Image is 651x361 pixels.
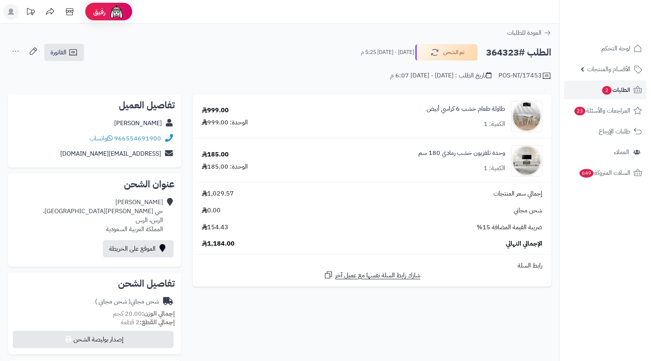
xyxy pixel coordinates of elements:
[202,106,229,115] div: 999.00
[579,169,594,178] span: 649
[202,239,235,248] span: 1,184.00
[514,206,542,215] span: شحن مجاني
[486,45,551,61] h2: الطلب #364323
[587,64,630,75] span: الأقسام والمنتجات
[44,44,84,61] a: الفاتورة
[114,119,162,128] a: [PERSON_NAME]
[109,4,124,20] img: ai-face.png
[499,71,551,81] div: POS-NT/17453
[140,318,175,327] strong: إجمالي القطع:
[574,107,585,115] span: 23
[202,150,229,159] div: 185.00
[14,279,175,288] h2: تفاصيل الشحن
[142,309,175,318] strong: إجمالي الوزن:
[14,180,175,189] h2: عنوان الشحن
[418,149,505,158] a: وحدة تلفزيون خشب رمادي 180 سم
[90,134,113,143] a: واتساب
[324,270,420,280] a: شارك رابط السلة نفسها مع عميل آخر
[507,28,551,38] a: العودة للطلبات
[14,101,175,110] h2: تفاصيل العميل
[477,223,542,232] span: ضريبة القيمة المضافة 15%
[484,164,505,173] div: الكمية: 1
[95,297,131,306] span: ( شحن مجاني )
[511,101,542,132] img: 1749985231-1-90x90.jpg
[202,162,248,171] div: الوحدة: 185.00
[564,81,646,99] a: الطلبات2
[564,143,646,162] a: العملاء
[50,48,66,57] span: الفاتورة
[202,118,248,127] div: الوحدة: 999.00
[114,134,161,143] a: 966554691900
[113,309,175,318] small: 20.00 كجم
[202,189,234,198] span: 1,029.57
[564,122,646,141] a: طلبات الإرجاع
[13,331,174,348] button: إصدار بوليصة الشحن
[95,297,159,306] div: شحن مجاني
[361,48,414,56] small: [DATE] - [DATE] 5:25 م
[484,120,505,129] div: الكمية: 1
[21,4,40,22] a: تحديثات المنصة
[564,39,646,58] a: لوحة التحكم
[614,147,629,158] span: العملاء
[103,240,174,257] a: الموقع على الخريطة
[506,239,542,248] span: الإجمالي النهائي
[601,84,630,95] span: الطلبات
[427,104,505,113] a: طاولة طعام خشب 6 كراسي أبيض
[493,189,542,198] span: إجمالي سعر المنتجات
[564,101,646,120] a: المراجعات والأسئلة23
[601,43,630,54] span: لوحة التحكم
[511,145,542,176] img: 1750495956-220601011471-90x90.jpg
[415,44,478,61] button: تم الشحن
[196,261,548,270] div: رابط السلة
[602,86,612,95] span: 2
[507,28,542,38] span: العودة للطلبات
[335,271,420,280] span: شارك رابط السلة نفسها مع عميل آخر
[121,318,175,327] small: 2 قطعة
[579,167,630,178] span: السلات المتروكة
[60,149,161,158] a: [EMAIL_ADDRESS][DOMAIN_NAME]
[202,223,228,232] span: 154.43
[574,105,630,116] span: المراجعات والأسئلة
[202,206,221,215] span: 0.00
[599,126,630,137] span: طلبات الإرجاع
[564,163,646,182] a: السلات المتروكة649
[390,71,491,80] div: تاريخ الطلب : [DATE] - [DATE] 6:07 م
[43,198,163,233] div: [PERSON_NAME] حي [PERSON_NAME][GEOGRAPHIC_DATA]، الرس، الرس المملكة العربية السعودية
[93,7,106,16] span: رفيق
